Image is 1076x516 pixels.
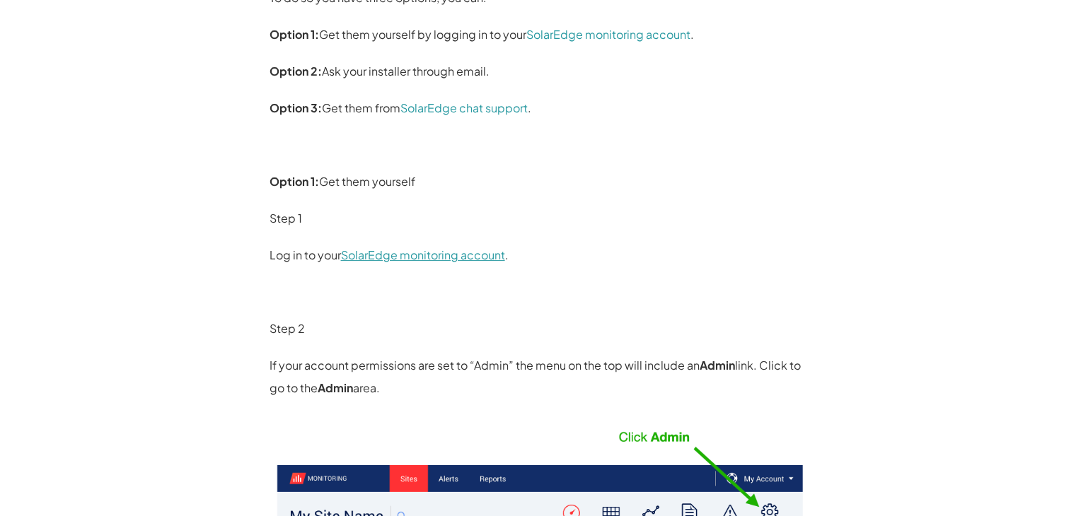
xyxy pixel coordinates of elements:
[270,174,319,189] strong: Option 1:
[270,207,807,230] p: Step 1
[270,317,807,340] p: Step 2
[400,100,528,115] a: SolarEdge chat support
[270,354,807,399] p: If your account permissions are set to “Admin” the menu on the top will include an link. Click to...
[526,27,690,42] a: SolarEdge monitoring account
[270,27,319,42] strong: Option 1:
[270,170,807,193] p: Get them yourself
[270,97,807,119] p: Get them from .
[700,358,735,373] strong: Admin
[270,244,807,266] p: Log in to your .
[341,247,505,262] a: SolarEdge monitoring account
[270,60,807,83] p: Ask your installer through email.
[318,380,353,395] strong: Admin
[270,64,322,78] strong: Option 2:
[270,100,322,115] strong: Option 3:
[270,23,807,46] p: Get them yourself by logging in to your .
